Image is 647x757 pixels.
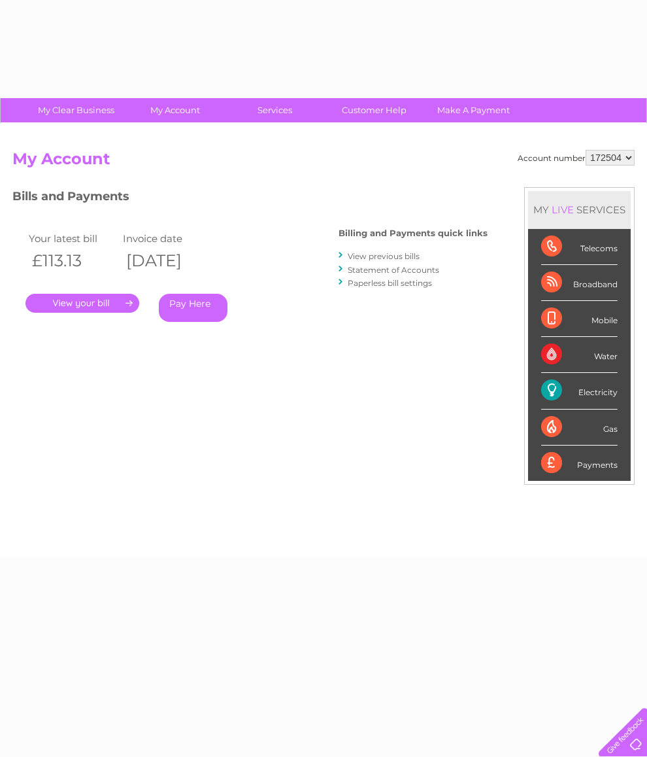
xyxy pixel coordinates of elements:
[12,187,488,210] h3: Bills and Payments
[420,98,527,122] a: Make A Payment
[348,251,420,261] a: View previous bills
[541,446,618,481] div: Payments
[120,247,214,274] th: [DATE]
[348,278,432,288] a: Paperless bill settings
[221,98,329,122] a: Services
[518,150,635,166] div: Account number
[159,294,227,322] a: Pay Here
[541,229,618,265] div: Telecoms
[25,294,139,313] a: .
[22,98,130,122] a: My Clear Business
[541,337,618,373] div: Water
[12,150,635,175] h2: My Account
[320,98,428,122] a: Customer Help
[541,301,618,337] div: Mobile
[25,230,120,247] td: Your latest bill
[339,228,488,238] h4: Billing and Payments quick links
[541,265,618,301] div: Broadband
[122,98,229,122] a: My Account
[25,247,120,274] th: £113.13
[541,410,618,446] div: Gas
[120,230,214,247] td: Invoice date
[549,203,576,216] div: LIVE
[541,373,618,409] div: Electricity
[348,265,439,275] a: Statement of Accounts
[528,191,631,228] div: MY SERVICES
